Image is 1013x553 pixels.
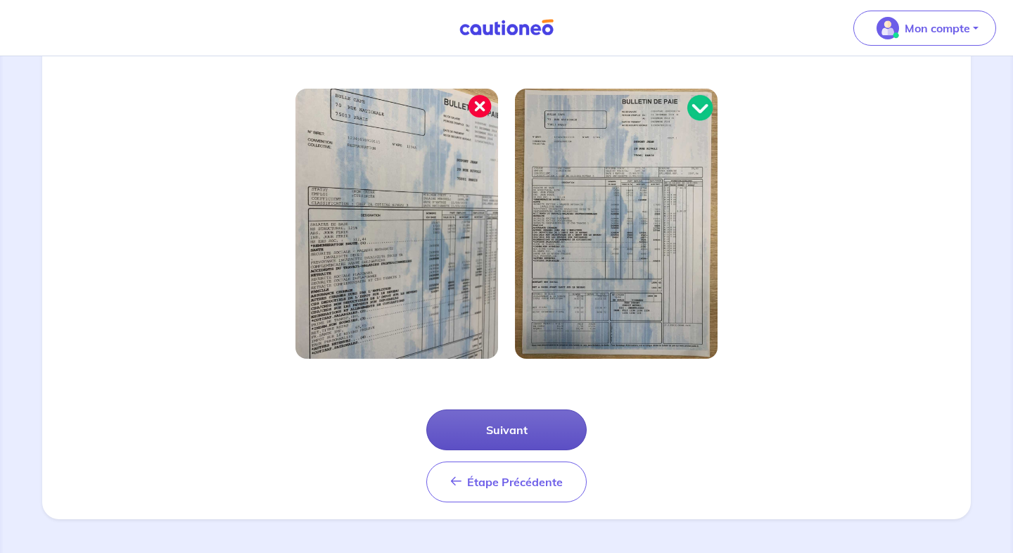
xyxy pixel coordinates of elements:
[295,89,498,359] img: Image bien cadrée 1
[877,17,899,39] img: illu_account_valid_menu.svg
[426,409,587,450] button: Suivant
[426,462,587,502] button: Étape Précédente
[853,11,996,46] button: illu_account_valid_menu.svgMon compte
[515,89,718,359] img: Image bien cadrée 2
[454,19,559,37] img: Cautioneo
[467,475,563,489] span: Étape Précédente
[905,20,970,37] p: Mon compte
